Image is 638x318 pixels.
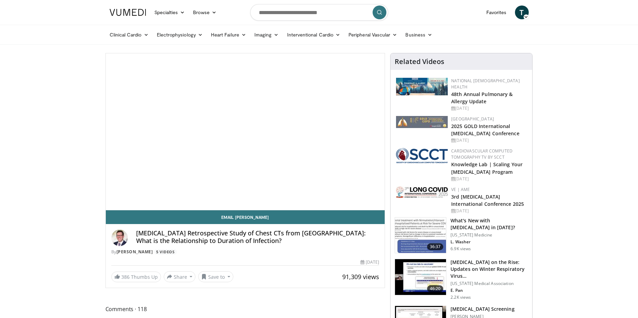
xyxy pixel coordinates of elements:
[450,239,528,245] p: L. Washer
[451,116,494,122] a: [GEOGRAPHIC_DATA]
[189,6,221,19] a: Browse
[105,305,385,314] span: Comments 118
[482,6,511,19] a: Favorites
[250,28,283,42] a: Imaging
[283,28,345,42] a: Interventional Cardio
[451,78,520,90] a: National [DEMOGRAPHIC_DATA] Health
[451,161,523,175] a: Knowledge Lab | Scaling Your [MEDICAL_DATA] Program
[344,28,401,42] a: Peripheral Vascular
[401,28,436,42] a: Business
[450,295,471,300] p: 2.2K views
[395,259,528,300] a: 46:20 [MEDICAL_DATA] on the Rise: Updates on Winter Respiratory Virus… [US_STATE] Medical Associa...
[117,249,153,255] a: [PERSON_NAME]
[111,249,379,255] div: By
[450,259,528,279] h3: [MEDICAL_DATA] on the Rise: Updates on Winter Respiratory Virus…
[198,271,233,282] button: Save to
[150,6,189,19] a: Specialties
[106,210,385,224] a: Email [PERSON_NAME]
[396,78,448,95] img: b90f5d12-84c1-472e-b843-5cad6c7ef911.jpg.150x105_q85_autocrop_double_scale_upscale_version-0.2.jpg
[110,9,146,16] img: VuMedi Logo
[121,274,130,280] span: 386
[111,272,161,282] a: 386 Thumbs Up
[450,232,528,238] p: [US_STATE] Medicine
[451,105,527,112] div: [DATE]
[342,273,379,281] span: 91,309 views
[136,230,379,244] h4: [MEDICAL_DATA] Retrospective Study of Chest CTs from [GEOGRAPHIC_DATA]: What is the Relationship ...
[451,148,513,160] a: Cardiovascular Computed Tomography TV by SCCT
[450,246,471,252] p: 6.9K views
[451,137,527,144] div: [DATE]
[515,6,529,19] a: T
[395,259,446,295] img: a7fdb341-8f47-4b27-b917-6bcaa0e8415b.150x105_q85_crop-smart_upscale.jpg
[451,193,524,207] a: 3rd [MEDICAL_DATA] International Conference 2025
[451,123,519,137] a: 2025 GOLD International [MEDICAL_DATA] Conference
[450,217,528,231] h3: What's New with [MEDICAL_DATA] in [DATE]?
[361,259,379,265] div: [DATE]
[427,243,444,250] span: 36:37
[450,281,528,286] p: [US_STATE] Medical Association
[451,91,513,105] a: 48th Annual Pulmonary & Allergy Update
[451,176,527,182] div: [DATE]
[427,285,444,292] span: 46:20
[396,187,448,198] img: a2792a71-925c-4fc2-b8ef-8d1b21aec2f7.png.150x105_q85_autocrop_double_scale_upscale_version-0.2.jpg
[451,187,470,192] a: VE | AME
[106,53,385,210] video-js: Video Player
[450,288,528,293] p: E. Pan
[395,57,444,66] h4: Related Videos
[154,249,177,255] a: 5 Videos
[250,4,388,21] input: Search topics, interventions
[451,208,527,214] div: [DATE]
[396,116,448,128] img: 29f03053-4637-48fc-b8d3-cde88653f0ec.jpeg.150x105_q85_autocrop_double_scale_upscale_version-0.2.jpg
[396,148,448,163] img: 51a70120-4f25-49cc-93a4-67582377e75f.png.150x105_q85_autocrop_double_scale_upscale_version-0.2.png
[164,271,196,282] button: Share
[153,28,207,42] a: Electrophysiology
[450,306,514,312] h3: [MEDICAL_DATA] Screening
[111,230,128,246] img: Avatar
[207,28,250,42] a: Heart Failure
[395,218,446,253] img: e6ac19ea-06ec-4e73-bb2e-8837b1071482.150x105_q85_crop-smart_upscale.jpg
[105,28,153,42] a: Clinical Cardio
[395,217,528,254] a: 36:37 What's New with [MEDICAL_DATA] in [DATE]? [US_STATE] Medicine L. Washer 6.9K views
